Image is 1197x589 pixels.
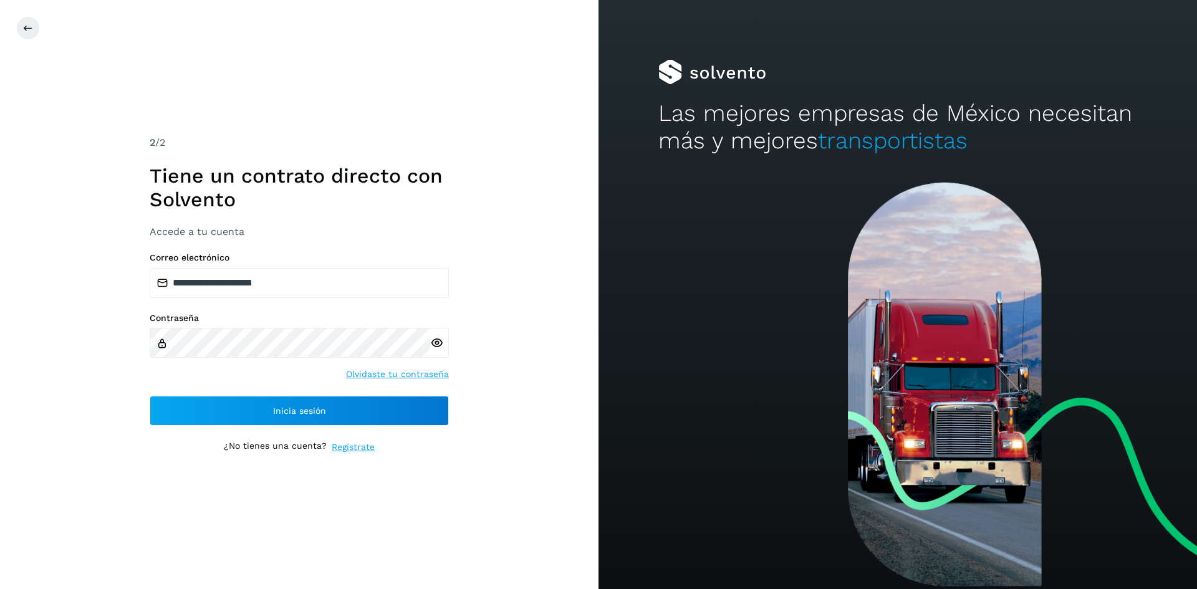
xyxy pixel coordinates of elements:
button: Inicia sesión [150,396,449,426]
h3: Accede a tu cuenta [150,226,449,237]
span: Inicia sesión [273,406,326,415]
h2: Las mejores empresas de México necesitan más y mejores [658,100,1137,155]
h1: Tiene un contrato directo con Solvento [150,164,449,212]
span: transportistas [818,127,968,154]
p: ¿No tienes una cuenta? [224,441,327,454]
label: Contraseña [150,313,449,323]
label: Correo electrónico [150,252,449,263]
a: Regístrate [332,441,375,454]
span: 2 [150,136,155,148]
div: /2 [150,135,449,150]
a: Olvidaste tu contraseña [346,368,449,381]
